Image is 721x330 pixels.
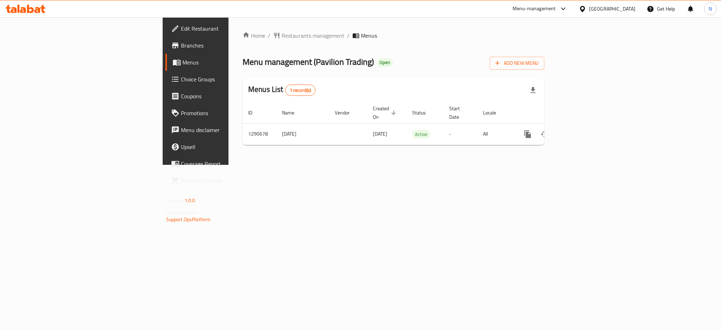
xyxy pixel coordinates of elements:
a: Menus [165,54,283,71]
span: Upsell [181,143,277,151]
span: Restaurants management [282,31,344,40]
a: Edit Restaurant [165,20,283,37]
span: Coverage Report [181,160,277,168]
a: Grocery Checklist [165,172,283,189]
span: Choice Groups [181,75,277,83]
nav: breadcrumb [243,31,544,40]
a: Branches [165,37,283,54]
div: Export file [525,82,541,99]
div: Menu-management [513,5,556,13]
a: Choice Groups [165,71,283,88]
span: Vendor [335,108,359,117]
span: Edit Restaurant [181,24,277,33]
th: Actions [514,102,593,124]
span: [DATE] [373,129,387,138]
span: Menus [361,31,377,40]
span: ID [248,108,262,117]
span: Start Date [449,104,469,121]
span: Locale [483,108,505,117]
a: Menu disclaimer [165,122,283,138]
span: N [709,5,712,13]
span: Menu management ( Pavilion Trading ) [243,54,374,70]
span: Active [412,130,430,138]
span: Grocery Checklist [181,176,277,185]
span: Menus [182,58,277,67]
span: Add New Menu [495,59,539,68]
table: enhanced table [243,102,593,145]
td: [DATE] [276,123,329,145]
span: Version: [166,196,183,205]
a: Support.OpsPlatform [166,215,211,224]
span: Name [282,108,303,117]
a: Upsell [165,138,283,155]
button: more [519,126,536,143]
a: Promotions [165,105,283,122]
button: Add New Menu [490,57,544,70]
div: [GEOGRAPHIC_DATA] [589,5,635,13]
a: Coupons [165,88,283,105]
button: Change Status [536,126,553,143]
span: Status [412,108,435,117]
span: Created On [373,104,398,121]
div: Open [377,58,393,67]
span: 1.0.0 [184,196,195,205]
td: All [477,123,514,145]
td: - [444,123,477,145]
a: Coverage Report [165,155,283,172]
span: Menu disclaimer [181,126,277,134]
span: 1 record(s) [286,87,315,94]
li: / [347,31,350,40]
span: Get support on: [166,208,199,217]
span: Promotions [181,109,277,117]
div: Total records count [285,85,316,96]
span: Branches [181,41,277,50]
span: Open [377,60,393,66]
h2: Menus List [248,84,315,96]
span: Coupons [181,92,277,100]
a: Restaurants management [273,31,344,40]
